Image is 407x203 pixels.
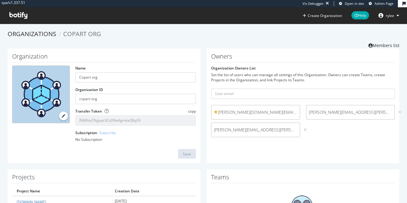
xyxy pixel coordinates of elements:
[63,30,101,38] span: Copart org
[75,137,196,142] div: No Subscription
[369,1,393,6] a: Admin Page
[178,149,196,159] button: Save
[12,174,196,183] h1: Projects
[75,72,196,83] input: name
[374,11,404,20] button: rylee
[188,109,196,114] span: copy
[211,174,395,183] h1: Teams
[339,1,364,6] a: Open in dev
[97,130,116,135] a: - Subscribe
[8,30,399,39] ol: breadcrumbs
[214,109,297,115] span: [PERSON_NAME][DOMAIN_NAME][EMAIL_ADDRESS][PERSON_NAME][DOMAIN_NAME]
[75,130,116,135] label: Subscription
[183,151,191,157] div: Save
[214,127,297,133] span: [PERSON_NAME][EMAIL_ADDRESS][PERSON_NAME][DOMAIN_NAME]
[309,109,392,115] span: [PERSON_NAME][EMAIL_ADDRESS][PERSON_NAME][DOMAIN_NAME]
[75,109,102,114] label: Transfer Token
[211,66,256,71] label: Organization Owners List
[8,30,56,38] a: Organizations
[303,13,342,19] button: Create Organization
[12,53,196,63] h1: Organization
[211,53,395,63] h1: Owners
[351,11,369,19] span: Help
[368,41,399,49] a: Members list
[12,186,110,196] th: Project Name
[211,89,395,99] input: User email
[386,13,394,18] span: rylee
[345,1,364,6] span: Open in dev
[303,1,324,6] div: Viz Debugger:
[375,1,393,6] span: Admin Page
[75,66,86,71] label: Name
[211,72,395,83] div: Set the list of users who can manage all settings of this Organization. Owners can create Teams, ...
[110,186,196,196] th: Creation Date
[75,94,196,104] input: Organization ID
[75,87,103,92] label: Organization ID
